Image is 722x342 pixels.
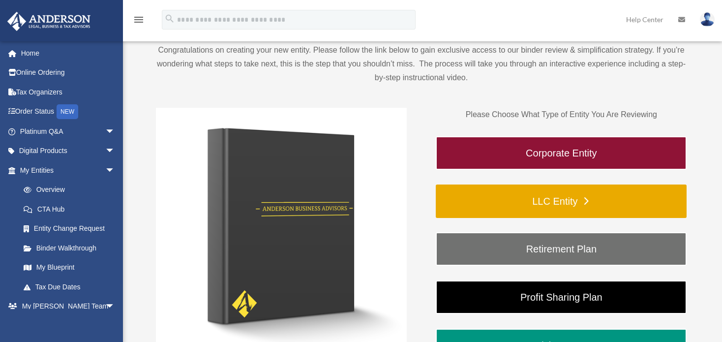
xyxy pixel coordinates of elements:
div: NEW [57,104,78,119]
a: Profit Sharing Plan [436,280,687,314]
img: Anderson Advisors Platinum Portal [4,12,93,31]
span: arrow_drop_down [105,297,125,317]
p: Please Choose What Type of Entity You Are Reviewing [436,108,687,122]
a: Overview [14,180,130,200]
i: menu [133,14,145,26]
a: Home [7,43,130,63]
a: Online Ordering [7,63,130,83]
a: Digital Productsarrow_drop_down [7,141,130,161]
a: Platinum Q&Aarrow_drop_down [7,122,130,141]
a: Order StatusNEW [7,102,130,122]
a: Retirement Plan [436,232,687,266]
a: CTA Hub [14,199,130,219]
span: arrow_drop_down [105,160,125,181]
a: menu [133,17,145,26]
a: My Entitiesarrow_drop_down [7,160,130,180]
a: Corporate Entity [436,136,687,170]
i: search [164,13,175,24]
a: My Blueprint [14,258,130,278]
a: Tax Due Dates [14,277,130,297]
span: arrow_drop_down [105,122,125,142]
a: LLC Entity [436,185,687,218]
a: Binder Walkthrough [14,238,125,258]
p: Congratulations on creating your new entity. Please follow the link below to gain exclusive acces... [156,43,687,85]
img: User Pic [700,12,715,27]
a: My [PERSON_NAME] Teamarrow_drop_down [7,297,130,316]
span: arrow_drop_down [105,141,125,161]
a: Tax Organizers [7,82,130,102]
a: Entity Change Request [14,219,130,239]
